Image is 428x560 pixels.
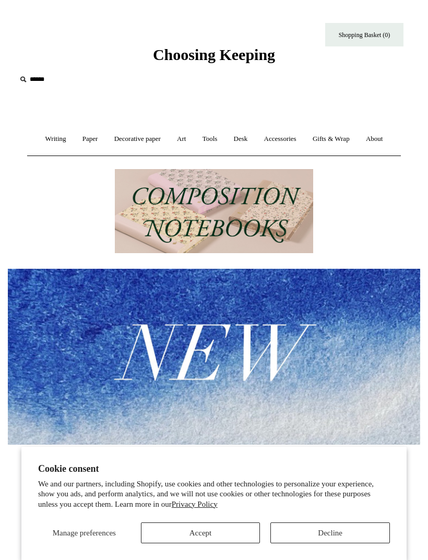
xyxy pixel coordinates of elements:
a: Gifts & Wrap [305,125,357,153]
button: Manage preferences [38,522,130,543]
a: Art [170,125,193,153]
a: Writing [38,125,74,153]
a: Desk [227,125,255,153]
span: Manage preferences [53,529,116,537]
button: Decline [270,522,390,543]
a: Shopping Basket (0) [325,23,403,46]
a: About [359,125,390,153]
button: Accept [141,522,260,543]
a: Decorative paper [107,125,168,153]
p: We and our partners, including Shopify, use cookies and other technologies to personalize your ex... [38,479,390,510]
h2: Cookie consent [38,463,390,474]
img: 202302 Composition ledgers.jpg__PID:69722ee6-fa44-49dd-a067-31375e5d54ec [115,169,313,254]
a: Accessories [257,125,304,153]
img: New.jpg__PID:f73bdf93-380a-4a35-bcfe-7823039498e1 [8,269,420,444]
a: Tools [195,125,225,153]
span: Choosing Keeping [153,46,275,63]
a: Privacy Policy [172,500,218,508]
a: Paper [75,125,105,153]
a: Choosing Keeping [153,54,275,62]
